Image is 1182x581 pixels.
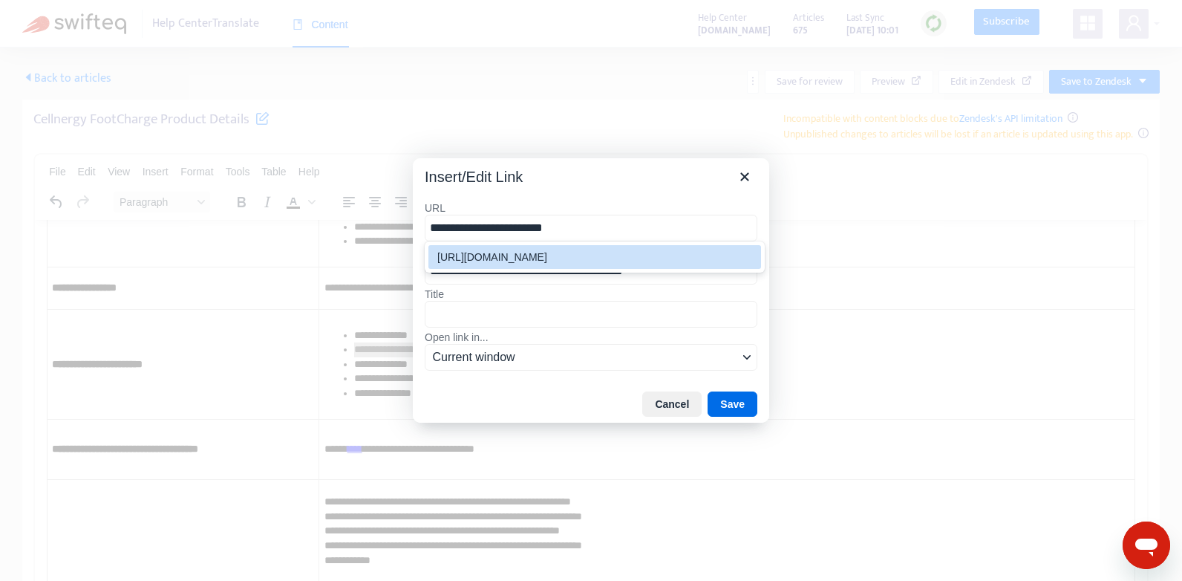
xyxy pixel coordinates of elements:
label: Title [425,288,757,301]
button: Close [732,164,757,189]
label: URL [425,201,757,215]
button: Save [708,392,757,417]
div: [URL][DOMAIN_NAME] [437,248,755,266]
span: Current window [433,348,738,366]
button: Cancel [642,392,702,417]
div: Insert/Edit Link [425,167,523,186]
label: Open link in... [425,331,757,344]
iframe: Button to launch messaging window [1123,522,1170,569]
button: Open link in... [425,344,757,371]
div: https://lplink.co/45NgDqF [428,245,761,269]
